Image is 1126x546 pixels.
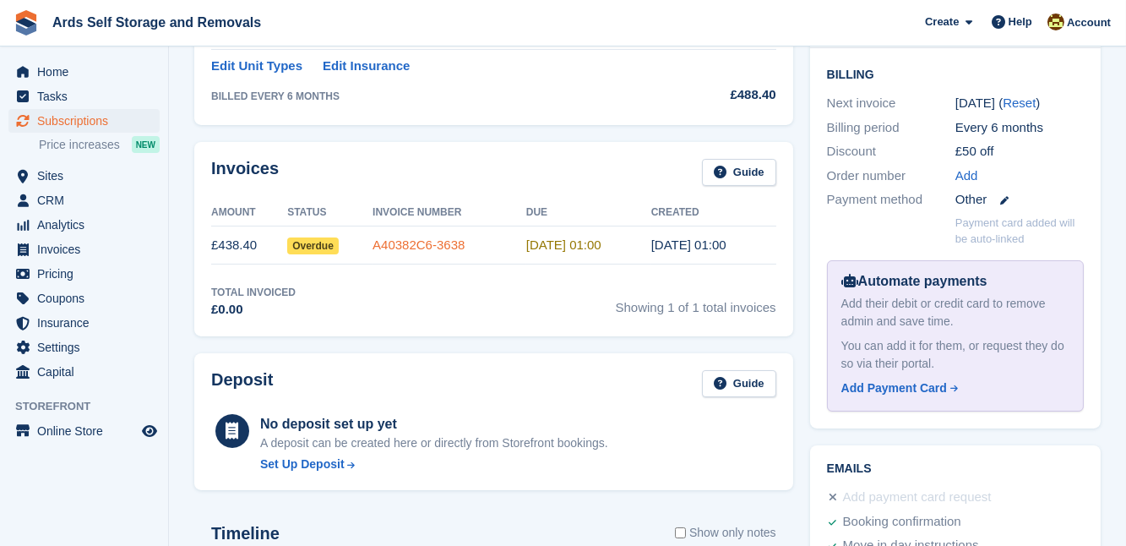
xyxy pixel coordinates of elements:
a: menu [8,360,160,384]
a: Ards Self Storage and Removals [46,8,268,36]
div: Add Payment Card [841,379,947,397]
span: CRM [37,188,139,212]
div: Next invoice [827,94,955,113]
div: No deposit set up yet [260,414,608,434]
div: NEW [132,136,160,153]
span: Settings [37,336,139,359]
span: Showing 1 of 1 total invoices [616,285,776,319]
a: menu [8,188,160,212]
div: Automate payments [841,271,1069,292]
a: Edit Insurance [323,57,410,76]
a: Reset [1003,96,1036,110]
span: Tasks [37,85,139,108]
span: Pricing [37,262,139,286]
div: Every 6 months [955,118,1084,138]
td: £438.40 [211,227,287,265]
div: Add their debit or credit card to remove admin and save time. [841,295,1069,330]
span: Invoices [37,238,139,261]
span: Account [1067,14,1111,31]
a: menu [8,60,160,84]
th: Created [651,199,776,227]
div: £0.00 [211,300,296,319]
div: [DATE] ( ) [955,94,1084,113]
a: Set Up Deposit [260,456,608,473]
a: menu [8,238,160,261]
a: Edit Unit Types [211,57,302,76]
th: Invoice Number [373,199,526,227]
div: BILLED EVERY 6 MONTHS [211,89,670,104]
time: 2025-08-17 00:00:00 UTC [526,238,601,252]
a: Add Payment Card [841,379,1063,397]
a: Preview store [139,421,160,441]
a: menu [8,287,160,310]
div: Discount [827,142,955,161]
div: £488.40 [670,85,775,105]
span: Home [37,60,139,84]
a: Guide [702,159,776,187]
time: 2025-08-16 00:00:47 UTC [651,238,726,252]
span: Price increases [39,137,120,153]
a: menu [8,419,160,443]
span: Capital [37,360,139,384]
span: Create [925,14,959,30]
th: Due [526,199,651,227]
a: menu [8,311,160,335]
h2: Timeline [211,524,280,543]
a: Add [955,167,978,186]
a: menu [8,85,160,108]
div: Other [955,190,1084,210]
span: Insurance [37,311,139,335]
a: menu [8,336,160,359]
label: Show only notes [675,524,776,542]
h2: Billing [827,65,1084,82]
div: Total Invoiced [211,285,296,300]
div: £50 off [955,142,1084,161]
span: Storefront [15,398,168,415]
a: menu [8,213,160,237]
a: Guide [702,370,776,398]
span: Subscriptions [37,109,139,133]
th: Amount [211,199,287,227]
div: Add payment card request [843,488,992,508]
h2: Emails [827,462,1084,476]
span: Online Store [37,419,139,443]
span: Analytics [37,213,139,237]
th: Status [287,199,373,227]
img: Mark McFerran [1047,14,1064,30]
p: Payment card added will be auto-linked [955,215,1084,248]
div: Billing period [827,118,955,138]
img: stora-icon-8386f47178a22dfd0bd8f6a31ec36ba5ce8667c1dd55bd0f319d3a0aa187defe.svg [14,10,39,35]
div: Booking confirmation [843,512,961,532]
a: menu [8,164,160,188]
a: menu [8,262,160,286]
span: Help [1009,14,1032,30]
span: Overdue [287,238,339,254]
div: Payment method [827,190,955,210]
a: A40382C6-3638 [373,238,465,252]
p: A deposit can be created here or directly from Storefront bookings. [260,434,608,452]
a: Price increases NEW [39,135,160,154]
span: Coupons [37,287,139,310]
h2: Deposit [211,370,273,398]
div: Order number [827,167,955,186]
h2: Invoices [211,159,279,187]
span: Sites [37,164,139,188]
input: Show only notes [675,524,686,542]
div: Set Up Deposit [260,456,345,473]
a: menu [8,109,160,133]
div: You can add it for them, or request they do so via their portal. [841,337,1069,373]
